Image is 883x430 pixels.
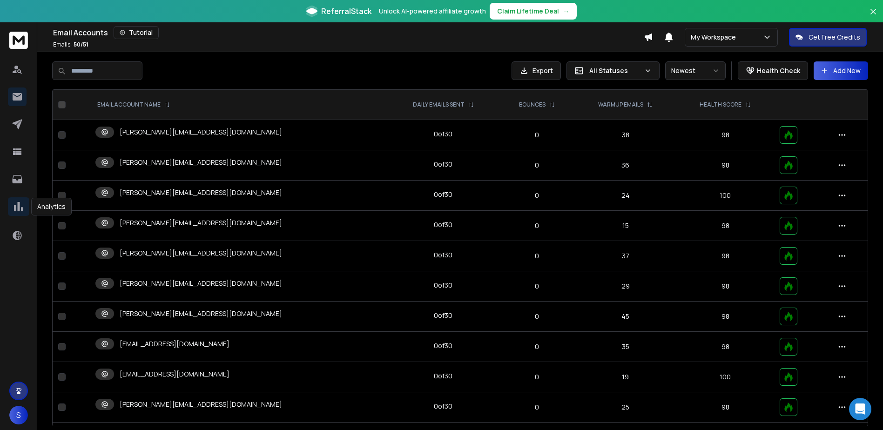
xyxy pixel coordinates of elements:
td: 100 [677,181,775,211]
p: 0 [505,191,569,200]
p: [EMAIL_ADDRESS][DOMAIN_NAME] [120,370,229,379]
div: Email Accounts [53,26,644,39]
td: 98 [677,150,775,181]
td: 98 [677,120,775,150]
button: Tutorial [114,26,159,39]
div: 0 of 30 [434,129,452,139]
button: Claim Lifetime Deal→ [490,3,577,20]
p: [PERSON_NAME][EMAIL_ADDRESS][DOMAIN_NAME] [120,309,282,318]
p: 0 [505,130,569,140]
button: Health Check [738,61,808,80]
span: ReferralStack [321,6,371,17]
span: → [563,7,569,16]
p: [PERSON_NAME][EMAIL_ADDRESS][DOMAIN_NAME] [120,158,282,167]
div: 0 of 30 [434,341,452,350]
td: 98 [677,392,775,423]
p: 0 [505,372,569,382]
p: 0 [505,342,569,351]
div: 0 of 30 [434,311,452,320]
div: 0 of 30 [434,220,452,229]
p: WARMUP EMAILS [598,101,643,108]
div: Open Intercom Messenger [849,398,871,420]
td: 100 [677,362,775,392]
p: Health Check [757,66,800,75]
p: Get Free Credits [809,33,860,42]
td: 98 [677,302,775,332]
p: DAILY EMAILS SENT [413,101,465,108]
p: [EMAIL_ADDRESS][DOMAIN_NAME] [120,339,229,349]
button: Add New [814,61,868,80]
td: 98 [677,271,775,302]
div: 0 of 30 [434,281,452,290]
div: 0 of 30 [434,160,452,169]
div: 0 of 30 [434,402,452,411]
p: 0 [505,282,569,291]
td: 35 [574,332,677,362]
p: [PERSON_NAME][EMAIL_ADDRESS][DOMAIN_NAME] [120,128,282,137]
button: S [9,406,28,424]
td: 98 [677,211,775,241]
p: 0 [505,251,569,261]
button: Close banner [867,6,879,28]
p: All Statuses [589,66,640,75]
p: 0 [505,312,569,321]
p: Unlock AI-powered affiliate growth [379,7,486,16]
td: 98 [677,241,775,271]
p: [PERSON_NAME][EMAIL_ADDRESS][DOMAIN_NAME] [120,188,282,197]
p: Emails : [53,41,88,48]
p: BOUNCES [519,101,546,108]
div: 0 of 30 [434,190,452,199]
td: 19 [574,362,677,392]
div: EMAIL ACCOUNT NAME [97,101,170,108]
td: 45 [574,302,677,332]
span: 50 / 51 [74,40,88,48]
p: [PERSON_NAME][EMAIL_ADDRESS][DOMAIN_NAME] [120,400,282,409]
div: 0 of 30 [434,371,452,381]
button: Newest [665,61,726,80]
p: HEALTH SCORE [700,101,741,108]
button: Get Free Credits [789,28,867,47]
div: 0 of 30 [434,250,452,260]
td: 37 [574,241,677,271]
td: 38 [574,120,677,150]
td: 98 [677,332,775,362]
p: 0 [505,161,569,170]
p: 0 [505,221,569,230]
p: My Workspace [691,33,740,42]
td: 29 [574,271,677,302]
p: [PERSON_NAME][EMAIL_ADDRESS][DOMAIN_NAME] [120,249,282,258]
td: 36 [574,150,677,181]
td: 25 [574,392,677,423]
button: Export [512,61,561,80]
p: 0 [505,403,569,412]
td: 15 [574,211,677,241]
div: Analytics [31,198,72,215]
p: [PERSON_NAME][EMAIL_ADDRESS][DOMAIN_NAME] [120,218,282,228]
p: [PERSON_NAME][EMAIL_ADDRESS][DOMAIN_NAME] [120,279,282,288]
td: 24 [574,181,677,211]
